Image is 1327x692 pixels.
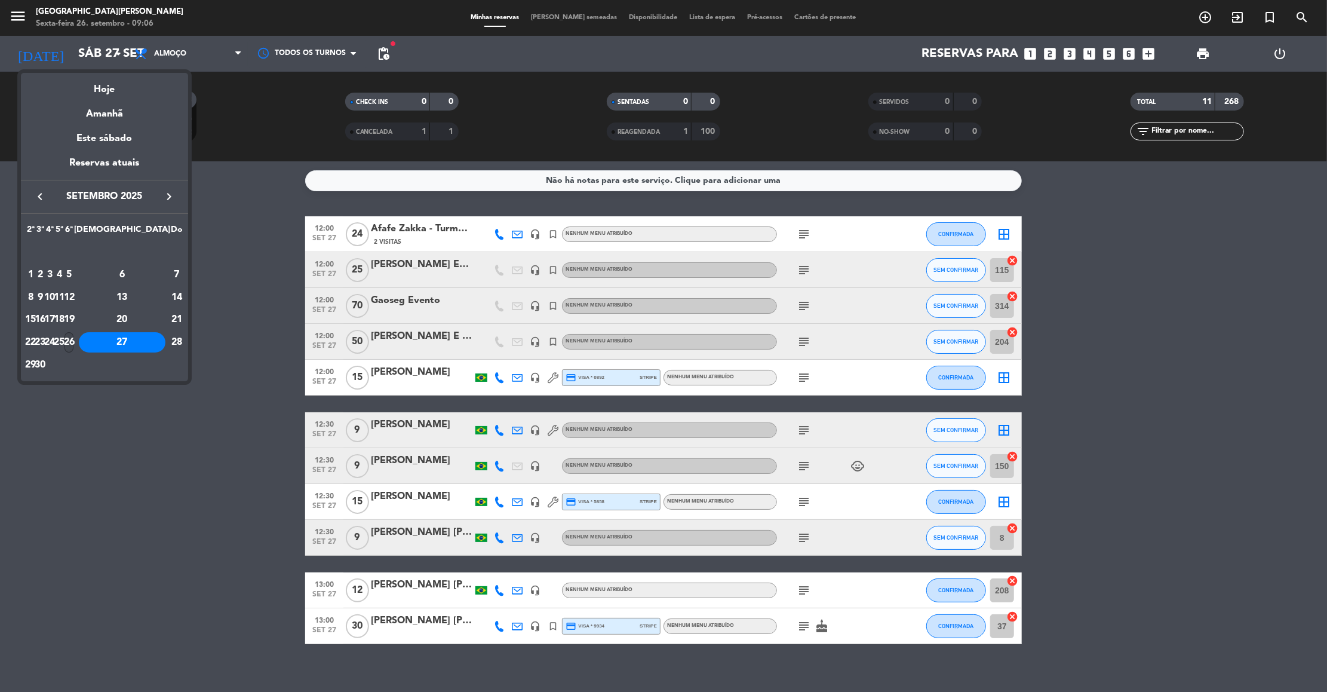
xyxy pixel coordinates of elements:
div: 3 [45,265,54,285]
td: 19 de setembro de 2025 [64,308,74,331]
div: 5 [64,265,73,285]
div: 16 [36,310,45,330]
td: 12 de setembro de 2025 [64,286,74,309]
div: Hoje [21,73,188,97]
div: 18 [55,310,64,330]
div: 19 [64,310,73,330]
td: 25 de setembro de 2025 [54,331,64,354]
td: 8 de setembro de 2025 [26,286,35,309]
div: 14 [171,287,183,308]
div: 13 [79,287,165,308]
td: 6 de setembro de 2025 [74,264,170,286]
td: 27 de setembro de 2025 [74,331,170,354]
div: 24 [45,332,54,353]
td: 3 de setembro de 2025 [45,264,54,286]
td: 21 de setembro de 2025 [170,308,183,331]
div: 1 [26,265,35,285]
th: Domingo [170,223,183,241]
div: 2 [36,265,45,285]
td: 9 de setembro de 2025 [35,286,45,309]
td: 5 de setembro de 2025 [64,264,74,286]
div: 25 [55,332,64,353]
span: setembro 2025 [51,189,158,204]
div: 22 [26,332,35,353]
td: 18 de setembro de 2025 [54,308,64,331]
div: 30 [36,355,45,375]
div: Este sábado [21,122,188,155]
th: Segunda-feira [26,223,35,241]
th: Sábado [74,223,170,241]
td: 24 de setembro de 2025 [45,331,54,354]
td: 14 de setembro de 2025 [170,286,183,309]
div: 26 [64,332,73,353]
td: SET [26,241,183,264]
button: keyboard_arrow_left [29,189,51,204]
i: keyboard_arrow_left [33,189,47,204]
div: 6 [79,265,165,285]
div: Reservas atuais [21,155,188,180]
td: 10 de setembro de 2025 [45,286,54,309]
td: 1 de setembro de 2025 [26,264,35,286]
div: Amanhã [21,97,188,122]
td: 2 de setembro de 2025 [35,264,45,286]
div: 8 [26,287,35,308]
td: 28 de setembro de 2025 [170,331,183,354]
td: 16 de setembro de 2025 [35,308,45,331]
td: 23 de setembro de 2025 [35,331,45,354]
div: 17 [45,310,54,330]
td: 11 de setembro de 2025 [54,286,64,309]
div: 9 [36,287,45,308]
td: 20 de setembro de 2025 [74,308,170,331]
div: 29 [26,355,35,375]
th: Sexta-feira [64,223,74,241]
div: 23 [36,332,45,353]
div: 27 [79,332,165,353]
td: 26 de setembro de 2025 [64,331,74,354]
th: Terça-feira [35,223,45,241]
td: 7 de setembro de 2025 [170,264,183,286]
th: Quinta-feira [54,223,64,241]
div: 28 [171,332,183,353]
div: 4 [55,265,64,285]
div: 10 [45,287,54,308]
td: 4 de setembro de 2025 [54,264,64,286]
div: 7 [171,265,183,285]
div: 15 [26,310,35,330]
td: 15 de setembro de 2025 [26,308,35,331]
div: 11 [55,287,64,308]
div: 21 [171,310,183,330]
td: 29 de setembro de 2025 [26,354,35,376]
td: 17 de setembro de 2025 [45,308,54,331]
button: keyboard_arrow_right [158,189,180,204]
div: 12 [64,287,73,308]
i: keyboard_arrow_right [162,189,176,204]
th: Quarta-feira [45,223,54,241]
div: 20 [79,310,165,330]
td: 13 de setembro de 2025 [74,286,170,309]
td: 22 de setembro de 2025 [26,331,35,354]
td: 30 de setembro de 2025 [35,354,45,376]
